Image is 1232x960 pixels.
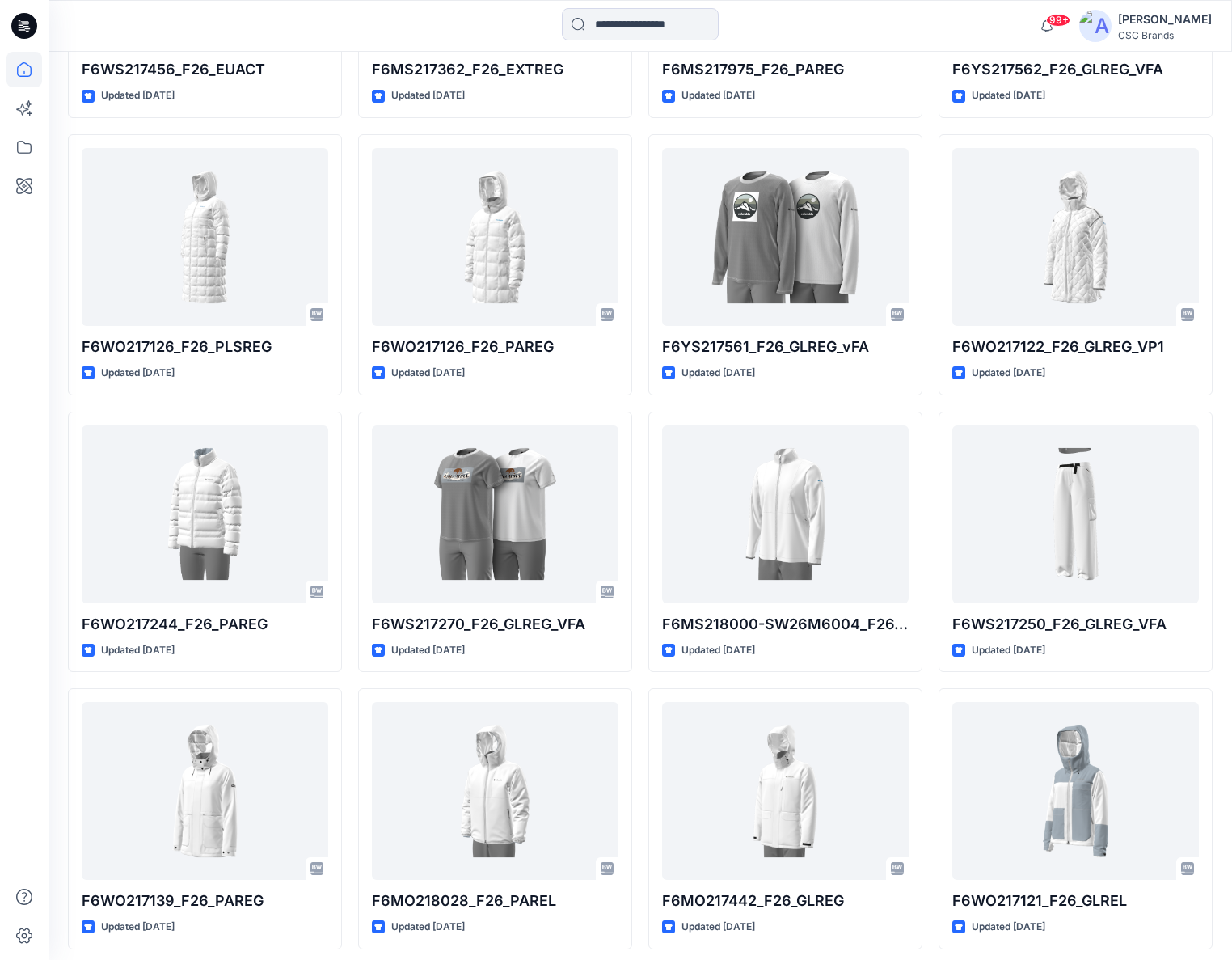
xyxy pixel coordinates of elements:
[82,425,328,603] a: F6WO217244_F26_PAREG
[372,58,618,81] p: F6MS217362_F26_EXTREG
[662,890,909,912] p: F6MO217442_F26_GLREG
[952,148,1199,326] a: F6WO217122_F26_GLREG_VP1
[82,336,328,358] p: F6WO217126_F26_PLSREG
[1118,10,1212,29] div: [PERSON_NAME]
[101,642,175,659] p: Updated [DATE]
[82,890,328,912] p: F6WO217139_F26_PAREG
[952,58,1199,81] p: F6YS217562_F26_GLREG_VFA
[1046,14,1070,27] span: 99+
[681,919,755,936] p: Updated [DATE]
[372,890,618,912] p: F6MO218028_F26_PAREL
[82,58,328,81] p: F6WS217456_F26_EUACT
[372,148,618,326] a: F6WO217126_F26_PAREG
[82,148,328,326] a: F6WO217126_F26_PLSREG
[82,613,328,636] p: F6WO217244_F26_PAREG
[952,336,1199,358] p: F6WO217122_F26_GLREG_VP1
[972,87,1045,104] p: Updated [DATE]
[372,425,618,603] a: F6WS217270_F26_GLREG_VFA
[662,702,909,880] a: F6MO217442_F26_GLREG
[662,148,909,326] a: F6YS217561_F26_GLREG_vFA
[952,890,1199,912] p: F6WO217121_F26_GLREL
[1118,29,1212,41] div: CSC Brands
[1079,10,1112,42] img: avatar
[972,642,1045,659] p: Updated [DATE]
[372,336,618,358] p: F6WO217126_F26_PAREG
[952,702,1199,880] a: F6WO217121_F26_GLREL
[372,613,618,636] p: F6WS217270_F26_GLREG_VFA
[391,642,465,659] p: Updated [DATE]
[972,365,1045,382] p: Updated [DATE]
[372,702,618,880] a: F6MO218028_F26_PAREL
[391,87,465,104] p: Updated [DATE]
[952,425,1199,603] a: F6WS217250_F26_GLREG_VFA
[662,425,909,603] a: F6MS218000-SW26M6004_F26_PAREG_VFA
[662,336,909,358] p: F6YS217561_F26_GLREG_vFA
[82,702,328,880] a: F6WO217139_F26_PAREG
[391,365,465,382] p: Updated [DATE]
[391,919,465,936] p: Updated [DATE]
[662,613,909,636] p: F6MS218000-SW26M6004_F26_PAREG_VFA
[101,87,175,104] p: Updated [DATE]
[681,642,755,659] p: Updated [DATE]
[662,58,909,81] p: F6MS217975_F26_PAREG
[101,365,175,382] p: Updated [DATE]
[681,87,755,104] p: Updated [DATE]
[681,365,755,382] p: Updated [DATE]
[101,919,175,936] p: Updated [DATE]
[972,919,1045,936] p: Updated [DATE]
[952,613,1199,636] p: F6WS217250_F26_GLREG_VFA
